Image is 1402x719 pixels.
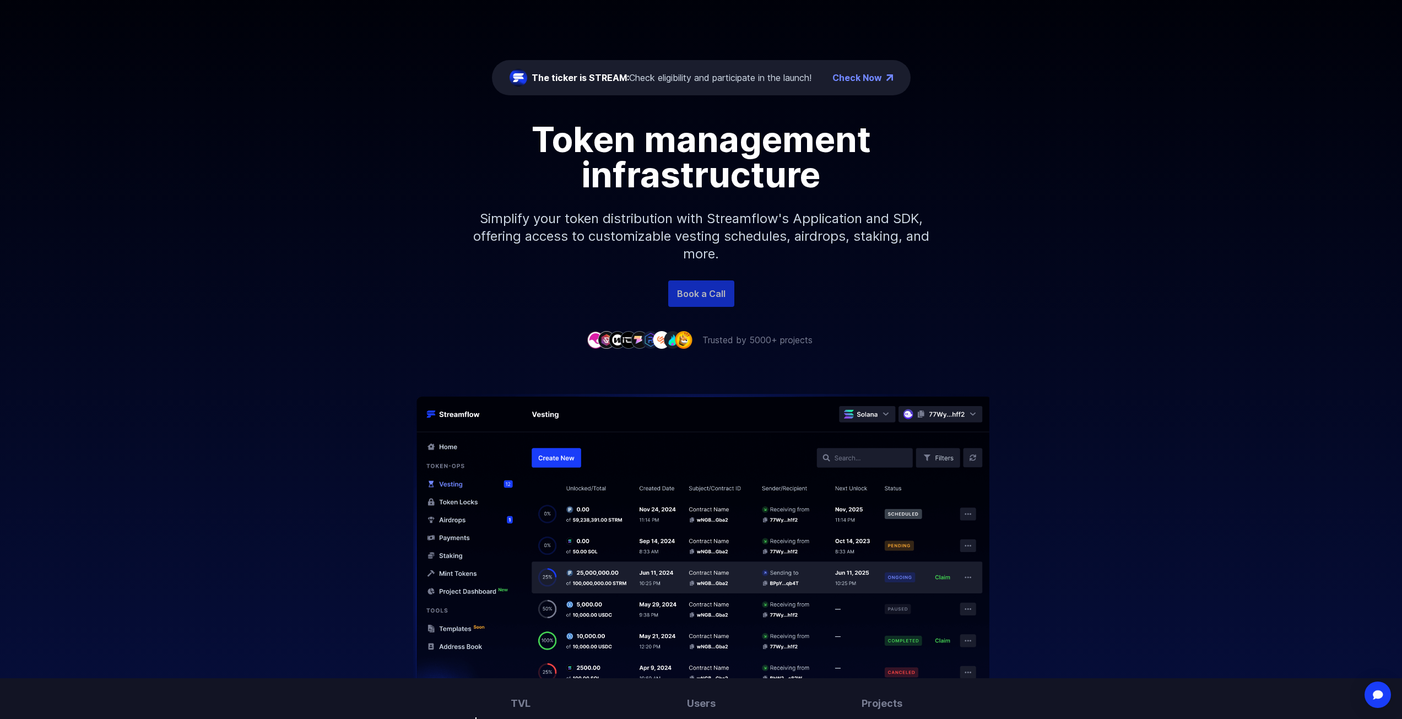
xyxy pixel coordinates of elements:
[469,696,572,711] h3: TVL
[532,72,629,83] span: The ticker is STREAM:
[631,331,648,348] img: company-5
[510,69,527,87] img: streamflow-logo-circle.png
[847,696,917,711] h3: Projects
[675,331,692,348] img: company-9
[587,331,604,348] img: company-1
[464,192,938,280] p: Simplify your token distribution with Streamflow's Application and SDK, offering access to custom...
[702,333,813,347] p: Trusted by 5000+ projects
[1365,682,1391,708] div: Open Intercom Messenger
[664,331,681,348] img: company-8
[620,331,637,348] img: company-4
[832,71,882,84] a: Check Now
[532,71,811,84] div: Check eligibility and participate in the launch!
[886,74,893,81] img: top-right-arrow.png
[598,331,615,348] img: company-2
[642,331,659,348] img: company-6
[609,331,626,348] img: company-3
[453,122,949,192] h1: Token management infrastructure
[653,331,670,348] img: company-7
[674,696,729,711] h3: Users
[668,280,734,307] a: Book a Call
[349,394,1054,678] img: Hero Image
